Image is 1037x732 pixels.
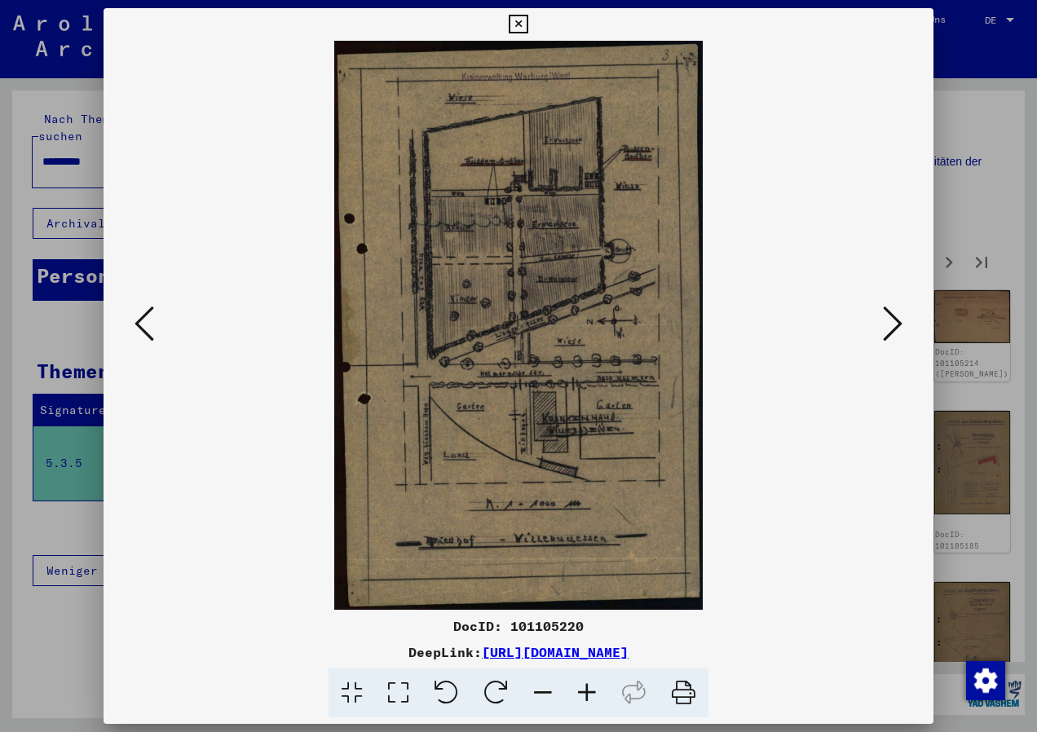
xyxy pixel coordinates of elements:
img: 001.jpg [159,41,878,610]
div: DocID: 101105220 [104,616,933,636]
a: [URL][DOMAIN_NAME] [482,644,629,660]
img: Zustimmung ändern [966,661,1005,700]
div: Zustimmung ändern [965,660,1004,699]
div: DeepLink: [104,642,933,662]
